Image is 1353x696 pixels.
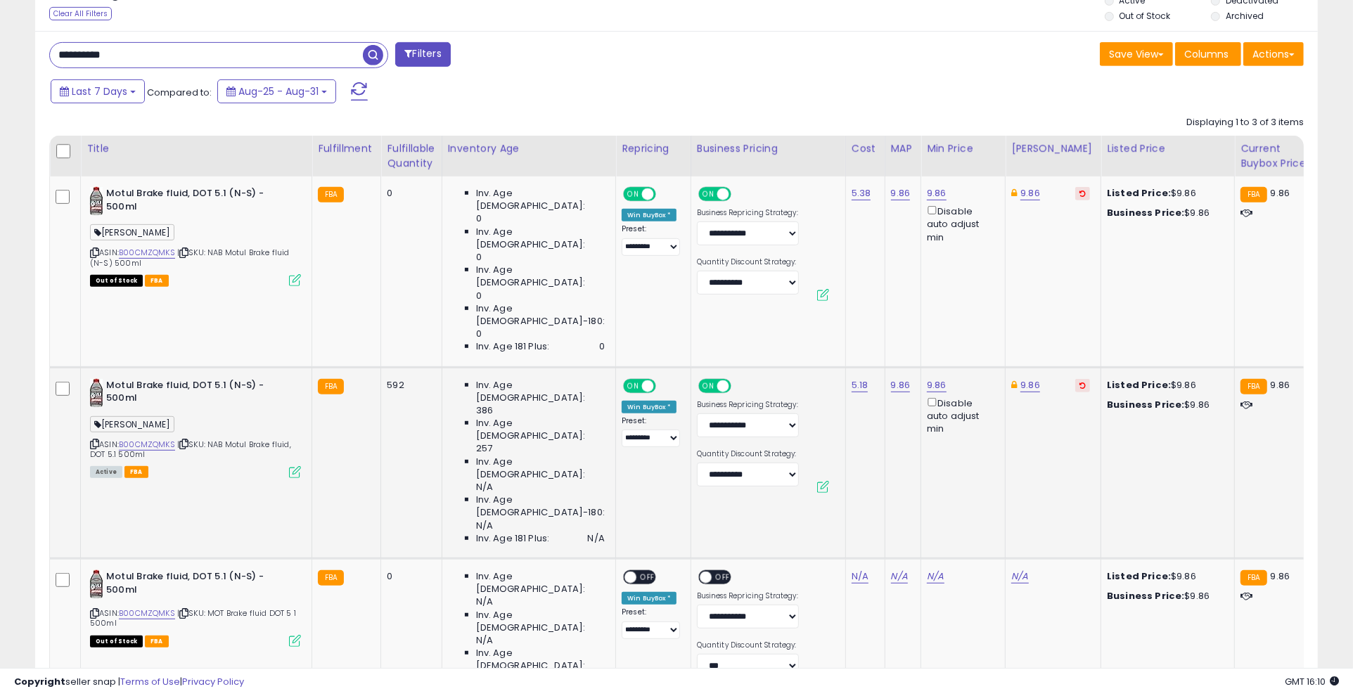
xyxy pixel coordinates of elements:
div: Repricing [622,141,685,156]
label: Business Repricing Strategy: [697,208,799,218]
a: B00CMZQMKS [119,439,175,451]
span: OFF [636,572,659,584]
div: $9.86 [1107,207,1224,219]
img: 41RZ5tOtsoS._SL40_.jpg [90,187,103,215]
span: OFF [654,380,676,392]
div: MAP [891,141,916,156]
span: 386 [476,404,493,417]
span: Inv. Age [DEMOGRAPHIC_DATA]: [476,456,605,481]
span: 2025-09-8 16:10 GMT [1285,675,1339,688]
div: Preset: [622,416,680,448]
div: Disable auto adjust min [927,395,994,436]
b: Motul Brake fluid, DOT 5.1 (N-S) - 500ml [106,187,277,217]
span: Inv. Age [DEMOGRAPHIC_DATA]-180: [476,302,605,328]
a: 9.86 [891,186,911,200]
small: FBA [318,187,344,202]
span: 9.86 [1271,378,1290,392]
div: Win BuyBox * [622,592,676,605]
div: Min Price [927,141,999,156]
span: FBA [145,636,169,647]
b: Business Price: [1107,398,1184,411]
label: Archived [1226,10,1264,22]
span: Inv. Age [DEMOGRAPHIC_DATA]: [476,264,605,289]
span: N/A [588,532,605,545]
span: 0 [476,212,482,225]
div: 0 [387,187,430,200]
span: N/A [476,481,493,494]
b: Listed Price: [1107,378,1171,392]
span: Inv. Age [DEMOGRAPHIC_DATA]: [476,570,605,595]
div: $9.86 [1107,570,1224,583]
div: ASIN: [90,187,301,285]
a: Privacy Policy [182,675,244,688]
div: Clear All Filters [49,7,112,20]
span: | SKU: NAB Motul Brake fluid (N-S) 500ml [90,247,290,268]
label: Quantity Discount Strategy: [697,449,799,459]
small: FBA [318,570,344,586]
button: Actions [1243,42,1304,66]
b: Business Price: [1107,206,1184,219]
span: 0 [476,251,482,264]
div: Win BuyBox * [622,209,676,221]
span: FBA [124,466,148,478]
div: $9.86 [1107,399,1224,411]
span: [PERSON_NAME] [90,224,174,240]
span: 9.86 [1271,569,1290,583]
div: $9.86 [1107,590,1224,602]
span: Inv. Age [DEMOGRAPHIC_DATA]: [476,226,605,251]
a: N/A [852,569,868,584]
a: 5.38 [852,186,871,200]
label: Business Repricing Strategy: [697,400,799,410]
label: Quantity Discount Strategy: [697,640,799,650]
div: Fulfillable Quantity [387,141,435,171]
button: Last 7 Days [51,79,145,103]
small: FBA [318,379,344,394]
span: OFF [654,188,676,200]
div: Listed Price [1107,141,1229,156]
small: FBA [1240,187,1267,202]
div: 592 [387,379,430,392]
label: Out of Stock [1119,10,1170,22]
span: Inv. Age [DEMOGRAPHIC_DATA]: [476,417,605,442]
label: Quantity Discount Strategy: [697,257,799,267]
span: FBA [145,275,169,287]
span: Aug-25 - Aug-31 [238,84,319,98]
a: 9.86 [927,378,947,392]
b: Listed Price: [1107,186,1171,200]
a: 5.18 [852,378,868,392]
a: N/A [1011,569,1028,584]
span: Last 7 Days [72,84,127,98]
span: 0 [599,340,605,353]
span: 9.86 [1271,186,1290,200]
div: Current Buybox Price [1240,141,1313,171]
div: Displaying 1 to 3 of 3 items [1186,116,1304,129]
div: $9.86 [1107,187,1224,200]
span: Inv. Age [DEMOGRAPHIC_DATA]: [476,609,605,634]
div: Title [86,141,306,156]
a: 9.86 [1020,378,1040,392]
img: 41RZ5tOtsoS._SL40_.jpg [90,379,103,407]
span: All listings that are currently out of stock and unavailable for purchase on Amazon [90,636,143,647]
a: 9.86 [1020,186,1040,200]
small: FBA [1240,379,1267,394]
span: Inv. Age [DEMOGRAPHIC_DATA]: [476,647,605,672]
div: Preset: [622,607,680,639]
span: Compared to: [147,86,212,99]
div: 0 [387,570,430,583]
button: Filters [395,42,450,67]
b: Listed Price: [1107,569,1171,583]
button: Columns [1175,42,1241,66]
a: 9.86 [927,186,947,200]
div: Inventory Age [448,141,610,156]
a: N/A [927,569,944,584]
span: All listings that are currently out of stock and unavailable for purchase on Amazon [90,275,143,287]
span: [PERSON_NAME] [90,416,174,432]
span: Inv. Age 181 Plus: [476,532,550,545]
span: Inv. Age [DEMOGRAPHIC_DATA]: [476,187,605,212]
span: 0 [476,328,482,340]
div: ASIN: [90,379,301,477]
img: 41RZ5tOtsoS._SL40_.jpg [90,570,103,598]
span: OFF [729,380,752,392]
div: Fulfillment [318,141,375,156]
span: N/A [476,595,493,608]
